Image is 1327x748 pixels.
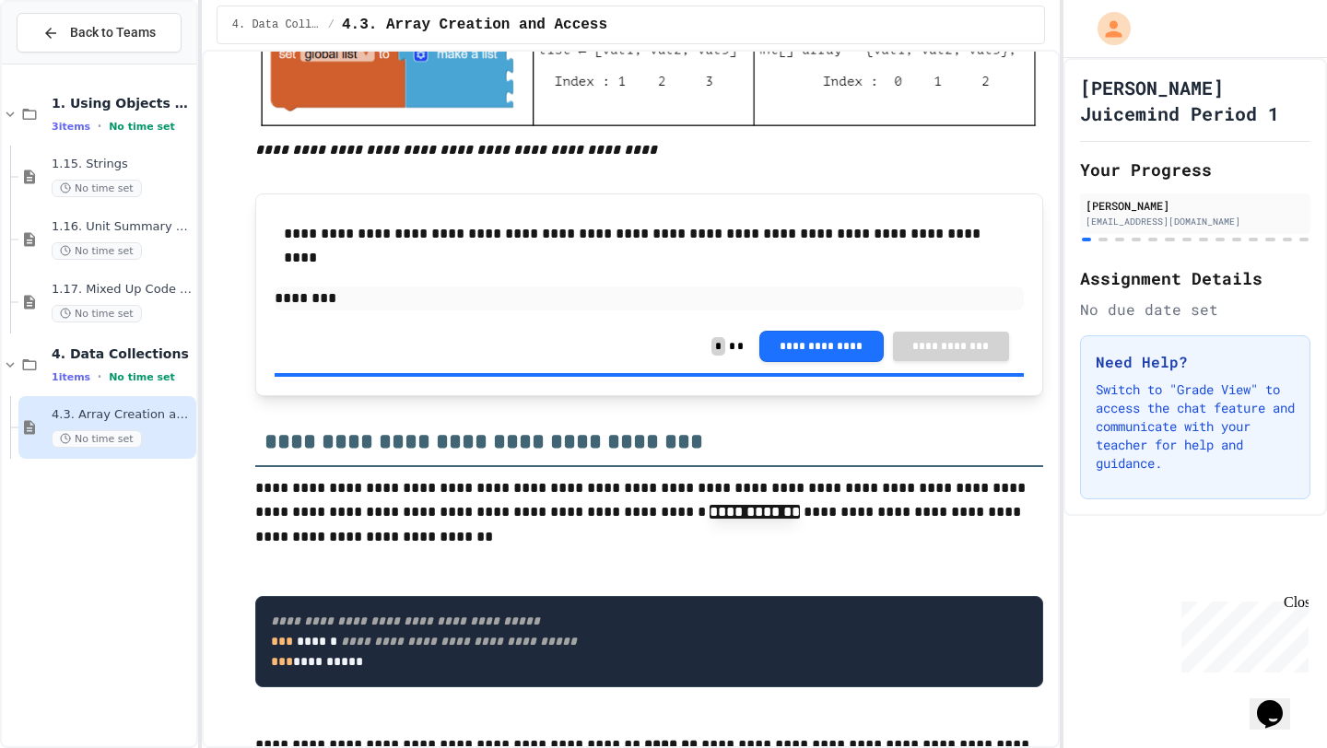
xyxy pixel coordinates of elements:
iframe: chat widget [1250,674,1309,730]
span: 4.3. Array Creation and Access [52,407,193,423]
span: No time set [109,371,175,383]
span: 3 items [52,121,90,133]
p: Switch to "Grade View" to access the chat feature and communicate with your teacher for help and ... [1096,380,1295,473]
span: No time set [109,121,175,133]
div: No due date set [1080,298,1310,321]
div: [PERSON_NAME] [1086,197,1305,214]
span: 4.3. Array Creation and Access [342,14,607,36]
span: 1. Using Objects and Methods [52,95,193,111]
span: Back to Teams [70,23,156,42]
span: 1.16. Unit Summary 1a (1.1-1.6) [52,219,193,235]
span: No time set [52,180,142,197]
span: • [98,119,101,134]
div: Chat with us now!Close [7,7,127,117]
span: 4. Data Collections [52,345,193,362]
h2: Your Progress [1080,157,1310,182]
iframe: chat widget [1174,594,1309,672]
span: 4. Data Collections [232,18,321,32]
span: No time set [52,242,142,260]
span: 1.15. Strings [52,157,193,172]
span: • [98,369,101,384]
h3: Need Help? [1096,351,1295,373]
span: / [328,18,335,32]
h2: Assignment Details [1080,265,1310,291]
h1: [PERSON_NAME] Juicemind Period 1 [1080,75,1310,126]
span: No time set [52,305,142,322]
span: No time set [52,430,142,448]
div: [EMAIL_ADDRESS][DOMAIN_NAME] [1086,215,1305,228]
div: My Account [1078,7,1135,50]
span: 1.17. Mixed Up Code Practice 1.1-1.6 [52,282,193,298]
span: 1 items [52,371,90,383]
